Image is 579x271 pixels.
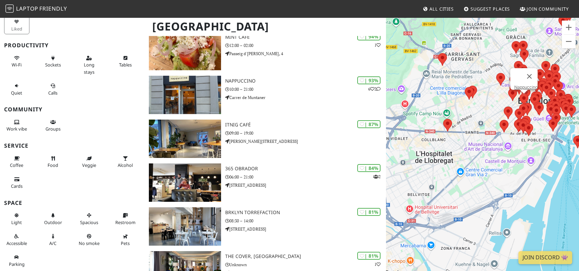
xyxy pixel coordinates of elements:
button: Groups [40,116,66,135]
a: Join Community [517,3,571,15]
a: BRKLYN Torrefaction | 81% BRKLYN Torrefaction 08:30 – 14:00 [STREET_ADDRESS] [145,207,386,246]
span: Smoke free [79,240,100,246]
a: Suggest Places [461,3,513,15]
span: Stable Wi-Fi [12,62,22,68]
p: 1 [374,261,381,268]
button: Pets [113,231,138,249]
span: Outdoor area [44,219,62,225]
span: Long stays [84,62,94,75]
button: Long stays [77,52,102,77]
div: | 81% [357,252,381,260]
h3: Nappuccino [225,78,386,84]
span: Friendly [39,5,67,12]
span: Veggie [82,162,96,168]
p: 1 [374,42,381,48]
button: Alcohol [113,153,138,171]
img: Itnig Café [149,120,221,158]
span: Natural light [11,219,22,225]
button: A/C [40,231,66,249]
img: LaptopFriendly [5,4,14,13]
a: Itnig Café | 87% Itnig Café 09:00 – 19:00 [PERSON_NAME][STREET_ADDRESS] [145,120,386,158]
p: [PERSON_NAME][STREET_ADDRESS] [225,138,386,145]
button: Sockets [40,52,66,71]
h3: Productivity [4,42,141,49]
span: Spacious [80,219,98,225]
div: | 84% [357,164,381,172]
button: Parking [4,251,29,270]
span: Pet friendly [121,240,130,246]
h3: 365 Obrador [225,166,386,172]
button: Food [40,153,66,171]
h3: The Cover, [GEOGRAPHIC_DATA] [225,254,386,259]
img: Mint Café [149,32,221,70]
span: Restroom [115,219,136,225]
span: Accessible [7,240,27,246]
a: LaptopFriendly LaptopFriendly [5,3,67,15]
button: Light [4,210,29,228]
img: BRKLYN Torrefaction [149,207,221,246]
p: 2 [373,173,381,180]
button: Coffee [4,153,29,171]
p: 08:30 – 14:00 [225,218,386,224]
span: Food [48,162,58,168]
span: Laptop [16,5,38,12]
p: 06:00 – 21:00 [225,174,386,180]
span: Credit cards [11,183,23,189]
a: Join Discord 👾 [518,251,572,264]
h3: Itnig Café [225,122,386,128]
p: 12:00 – 02:00 [225,42,386,49]
h3: BRKLYN Torrefaction [225,210,386,215]
a: Nappuccino [514,85,538,90]
button: Quiet [4,80,29,98]
button: Calls [40,80,66,98]
button: Tables [113,52,138,71]
button: Spacious [77,210,102,228]
span: Work-friendly tables [119,62,132,68]
span: Quiet [11,90,22,96]
button: Work vibe [4,116,29,135]
button: Zamknij [521,68,538,85]
button: Veggie [77,153,102,171]
h3: Space [4,200,141,206]
span: Parking [9,261,25,267]
div: | 93% [357,76,381,84]
span: All Cities [429,6,454,12]
p: 09:00 – 19:00 [225,130,386,136]
p: Carrer de Muntaner [225,94,386,101]
button: Pomniejsz [562,35,576,48]
a: 365 Obrador | 84% 2 365 Obrador 06:00 – 21:00 [STREET_ADDRESS] [145,163,386,202]
span: Power sockets [45,62,61,68]
button: Powiększ [562,21,576,34]
button: Restroom [113,210,138,228]
span: Suggest Places [471,6,510,12]
h1: [GEOGRAPHIC_DATA] [147,17,385,36]
button: Outdoor [40,210,66,228]
button: Wi-Fi [4,52,29,71]
a: Mint Café | 94% 1 Mint Café 12:00 – 02:00 Passeig d'[PERSON_NAME], 4 [145,32,386,70]
span: Video/audio calls [48,90,57,96]
p: Passeig d'[PERSON_NAME], 4 [225,50,386,57]
p: 10:00 – 21:00 [225,86,386,93]
p: Unknown [225,261,386,268]
h3: Service [4,143,141,149]
span: Coffee [10,162,23,168]
a: Nappuccino | 93% 62 Nappuccino 10:00 – 21:00 Carrer de Muntaner [145,76,386,114]
img: Nappuccino [149,76,221,114]
p: [STREET_ADDRESS] [225,226,386,232]
span: Group tables [46,126,61,132]
button: No smoke [77,231,102,249]
span: Alcohol [118,162,133,168]
p: [STREET_ADDRESS] [225,182,386,188]
span: Join Community [527,6,569,12]
img: 365 Obrador [149,163,221,202]
div: | 87% [357,120,381,128]
h3: Community [4,106,141,113]
button: Accessible [4,231,29,249]
a: All Cities [420,3,456,15]
span: Air conditioned [49,240,56,246]
p: 6 2 [368,86,381,92]
div: | 81% [357,208,381,216]
button: Cards [4,174,29,192]
span: People working [7,126,27,132]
